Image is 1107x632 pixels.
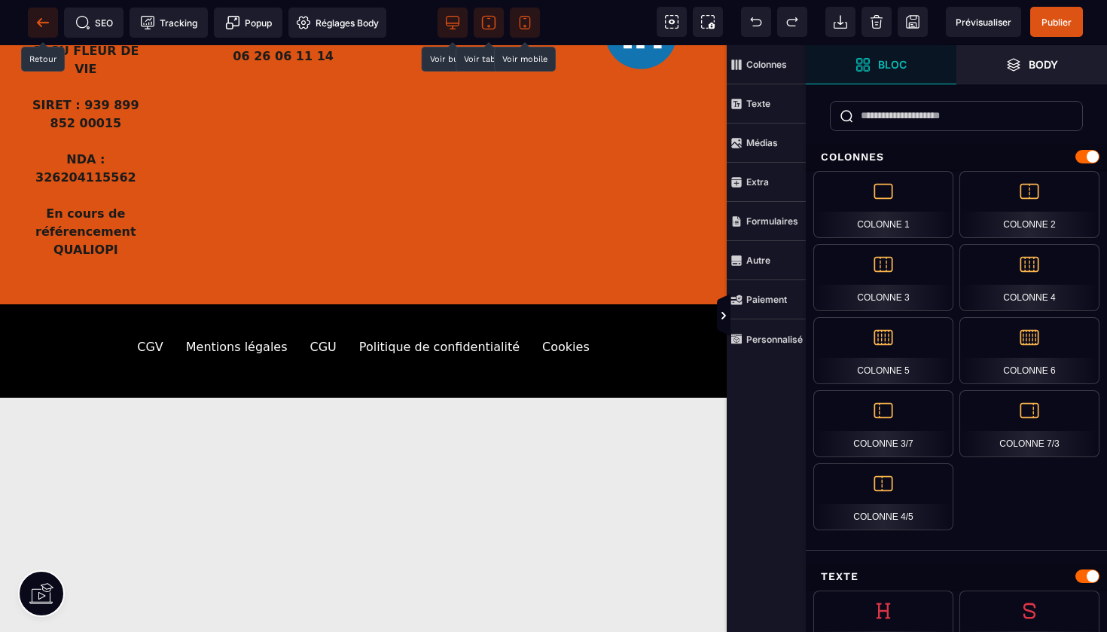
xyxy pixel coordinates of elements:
span: Paiement [727,280,806,319]
div: Colonne 2 [959,171,1099,238]
span: Nettoyage [862,7,892,37]
span: Afficher les vues [806,294,821,339]
span: Texte [727,84,806,124]
span: Personnalisé [727,319,806,359]
strong: Formulaires [746,215,798,227]
strong: Autre [746,255,770,266]
strong: Texte [746,98,770,109]
strong: Paiement [746,294,787,305]
span: Ouvrir les calques [956,45,1107,84]
div: Colonnes [806,143,1107,171]
div: Colonne 1 [813,171,953,238]
strong: Colonnes [746,59,787,70]
div: Colonne 6 [959,317,1099,384]
div: Mentions légales [186,293,288,311]
div: CGU [310,293,337,311]
span: Voir mobile [510,8,540,38]
span: Popup [225,15,272,30]
span: Autre [727,241,806,280]
div: Politique de confidentialité [359,293,520,311]
span: SEO [75,15,113,30]
strong: Personnalisé [746,334,803,345]
span: Colonnes [727,45,806,84]
strong: Médias [746,137,778,148]
div: Colonne 7/3 [959,390,1099,457]
span: Importer [825,7,855,37]
span: Publier [1041,17,1072,28]
div: Colonne 4/5 [813,463,953,530]
span: Enregistrer [898,7,928,37]
span: Enregistrer le contenu [1030,7,1083,37]
span: Défaire [741,7,771,37]
span: Voir tablette [474,8,504,38]
div: Colonne 4 [959,244,1099,311]
span: Prévisualiser [956,17,1011,28]
span: Capture d'écran [693,7,723,37]
span: Ouvrir les blocs [806,45,956,84]
div: Colonne 3/7 [813,390,953,457]
div: Colonne 3 [813,244,953,311]
span: Rétablir [777,7,807,37]
span: Tracking [140,15,197,30]
span: Formulaires [727,202,806,241]
div: Cookies [542,293,590,311]
b: SIRET : 939 899 852 00015 NDA : 326204115562 En cours de référencement QUALIOPI [32,53,143,212]
span: Voir bureau [438,8,468,38]
span: Extra [727,163,806,202]
strong: Extra [746,176,769,188]
span: Réglages Body [296,15,379,30]
span: Métadata SEO [64,8,124,38]
span: Code de suivi [130,8,208,38]
span: Médias [727,124,806,163]
span: Retour [28,8,58,38]
div: Texte [806,563,1107,591]
span: Voir les composants [657,7,687,37]
div: Colonne 5 [813,317,953,384]
strong: Body [1029,59,1058,70]
div: CGV [137,293,163,311]
span: Créer une alerte modale [214,8,282,38]
strong: Bloc [878,59,907,70]
span: Favicon [288,8,386,38]
span: Aperçu [946,7,1021,37]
